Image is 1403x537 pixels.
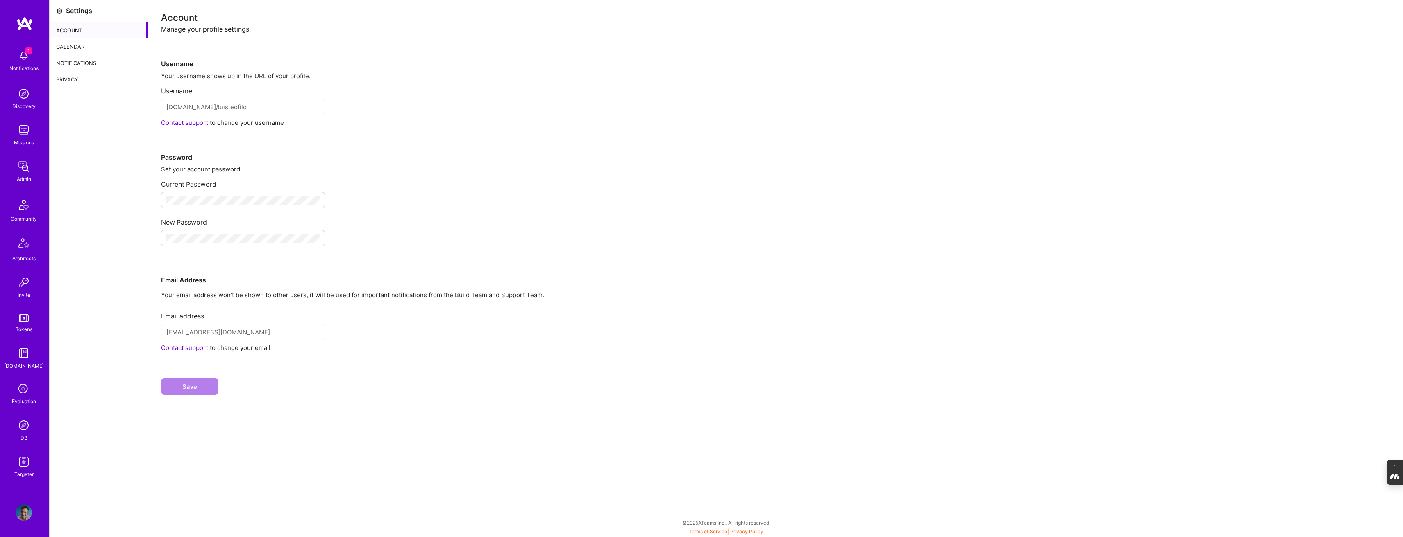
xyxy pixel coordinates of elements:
[12,254,36,263] div: Architects
[14,195,34,214] img: Community
[16,454,32,470] img: Skill Targeter
[16,417,32,433] img: Admin Search
[17,175,31,183] div: Admin
[25,47,32,54] span: 1
[19,314,29,322] img: tokens
[161,72,1390,80] div: Your username shows up in the URL of your profile.
[50,22,148,38] div: Account
[49,512,1403,533] div: © 2025 ATeams Inc., All rights reserved.
[14,235,34,254] img: Architects
[161,378,218,395] button: Save
[16,16,33,31] img: logo
[161,344,208,352] a: Contact support
[161,119,208,126] a: Contact support
[12,102,36,111] div: Discovery
[161,174,1390,189] div: Current Password
[161,25,1390,34] div: Manage your profile settings.
[9,64,39,72] div: Notifications
[161,305,1390,320] div: Email address
[161,291,1390,299] p: Your email address won’t be shown to other users, it will be used for important notifications fro...
[161,34,1390,68] div: Username
[16,47,32,64] img: bell
[50,38,148,55] div: Calendar
[689,528,727,535] a: Terms of Service
[14,504,34,521] a: User Avatar
[161,212,1390,227] div: New Password
[11,214,37,223] div: Community
[4,361,44,370] div: [DOMAIN_NAME]
[14,470,34,478] div: Targeter
[16,381,32,397] i: icon SelectionTeam
[16,122,32,138] img: teamwork
[20,433,27,442] div: DB
[56,8,63,14] i: icon Settings
[16,325,32,334] div: Tokens
[161,250,1390,284] div: Email Address
[12,397,36,406] div: Evaluation
[16,345,32,361] img: guide book
[16,158,32,175] img: admin teamwork
[16,504,32,521] img: User Avatar
[161,127,1390,162] div: Password
[16,86,32,102] img: discovery
[66,7,92,15] div: Settings
[50,71,148,88] div: Privacy
[161,80,1390,95] div: Username
[14,138,34,147] div: Missions
[18,291,30,299] div: Invite
[161,165,1390,174] div: Set your account password.
[161,13,1390,22] div: Account
[16,274,32,291] img: Invite
[161,343,1390,352] div: to change your email
[689,528,763,535] span: |
[730,528,763,535] a: Privacy Policy
[50,55,148,71] div: Notifications
[161,118,1390,127] div: to change your username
